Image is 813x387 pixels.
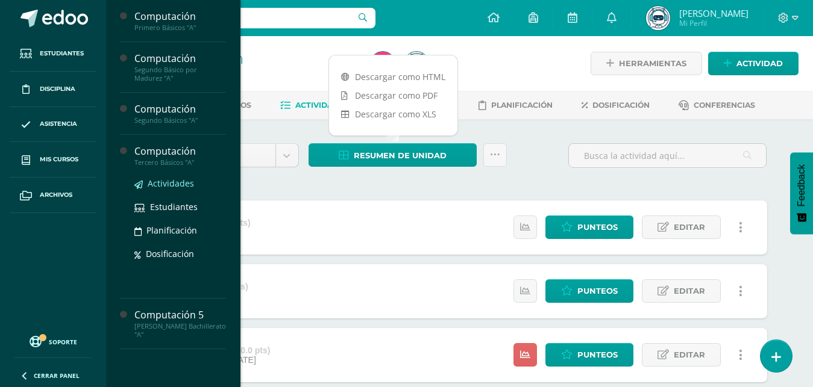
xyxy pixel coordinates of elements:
[134,144,226,158] div: Computación
[371,52,395,76] img: a689aa7ec0f4d9b33e1105774b66cae5.png
[790,152,813,234] button: Feedback - Mostrar encuesta
[10,142,96,178] a: Mis cursos
[545,279,633,303] a: Punteos
[134,116,226,125] div: Segundo Básicos "A"
[134,308,226,322] div: Computación 5
[309,143,477,167] a: Resumen de unidad
[148,178,194,189] span: Actividades
[40,84,75,94] span: Disciplina
[134,10,226,23] div: Computación
[40,49,84,58] span: Estudiantes
[736,52,783,75] span: Actividad
[674,280,705,302] span: Editar
[10,178,96,213] a: Archivos
[295,101,348,110] span: Actividades
[134,144,226,167] a: ComputaciónTercero Básicos "A"
[40,155,78,164] span: Mis cursos
[114,8,375,28] input: Busca un usuario...
[40,119,77,129] span: Asistencia
[592,101,650,110] span: Dosificación
[230,355,256,365] span: [DATE]
[619,52,686,75] span: Herramientas
[679,7,749,19] span: [PERSON_NAME]
[796,164,807,206] span: Feedback
[708,52,799,75] a: Actividad
[674,344,705,366] span: Editar
[134,158,226,167] div: Tercero Básicos "A"
[233,345,270,355] strong: (40.0 pts)
[146,224,197,236] span: Planificación
[354,144,447,167] span: Resumen de unidad
[545,343,633,367] a: Punteos
[404,52,428,76] img: 2ce9522d0db00129206f49e0be3891c4.png
[577,216,618,238] span: Punteos
[679,18,749,28] span: Mi Perfil
[329,105,457,123] a: Descargar como XLS
[150,201,198,212] span: Estudiantes
[134,23,226,32] div: Primero Básicos "A"
[152,49,356,66] h1: Computación
[479,96,553,115] a: Planificación
[545,215,633,239] a: Punteos
[134,66,226,82] div: Segundo Básico por Madurez "A"
[134,322,226,339] div: [PERSON_NAME] Bachillerato "A"
[679,96,755,115] a: Conferencias
[49,338,77,346] span: Soporte
[694,101,755,110] span: Conferencias
[134,52,226,82] a: ComputaciónSegundo Básico por Madurez "A"
[134,223,226,237] a: Planificación
[10,107,96,143] a: Asistencia
[10,36,96,72] a: Estudiantes
[582,96,650,115] a: Dosificación
[134,200,226,214] a: Estudiantes
[152,66,356,78] div: Segundo Básicos 'A'
[134,102,226,125] a: ComputaciónSegundo Básicos "A"
[491,101,553,110] span: Planificación
[280,96,348,115] a: Actividades
[34,371,80,380] span: Cerrar panel
[577,280,618,302] span: Punteos
[134,52,226,66] div: Computación
[591,52,702,75] a: Herramientas
[646,6,670,30] img: 2ce9522d0db00129206f49e0be3891c4.png
[329,67,457,86] a: Descargar como HTML
[329,86,457,105] a: Descargar como PDF
[674,216,705,238] span: Editar
[134,308,226,339] a: Computación 5[PERSON_NAME] Bachillerato "A"
[134,102,226,116] div: Computación
[569,144,766,167] input: Busca la actividad aquí...
[577,344,618,366] span: Punteos
[40,190,72,200] span: Archivos
[134,247,226,261] a: Dosificación
[134,10,226,32] a: ComputaciónPrimero Básicos "A"
[146,248,194,259] span: Dosificación
[10,72,96,107] a: Disciplina
[14,333,92,349] a: Soporte
[134,176,226,190] a: Actividades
